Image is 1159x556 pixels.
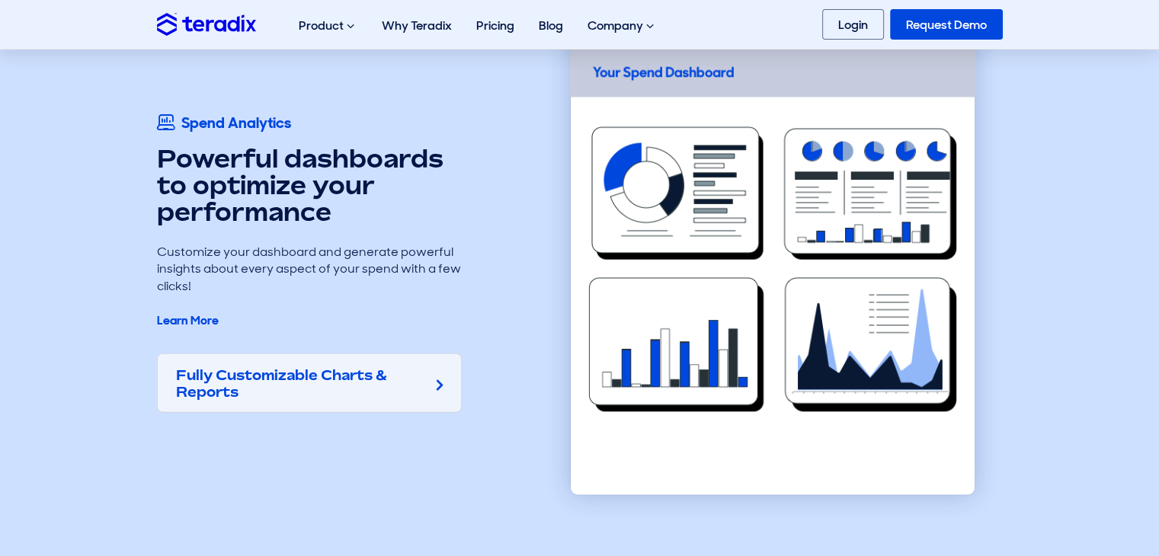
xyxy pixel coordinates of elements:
a: Why Teradix [370,2,464,50]
a: Learn More [157,312,219,328]
div: Product [287,2,370,50]
div: Company [575,2,669,50]
div: Customize your dashboard and generate powerful insights about every aspect of your spend with a f... [157,244,462,329]
img: Teradix logo [157,13,256,35]
h2: Fully Customizable Charts & Reports [176,366,424,400]
a: Blog [527,2,575,50]
h2: Powerful dashboards to optimize your performance [157,145,462,226]
a: Pricing [464,2,527,50]
a: Login [822,9,884,40]
span: Spend Analytics [181,112,291,133]
iframe: Chatbot [1058,455,1138,535]
a: Request Demo [890,9,1003,40]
